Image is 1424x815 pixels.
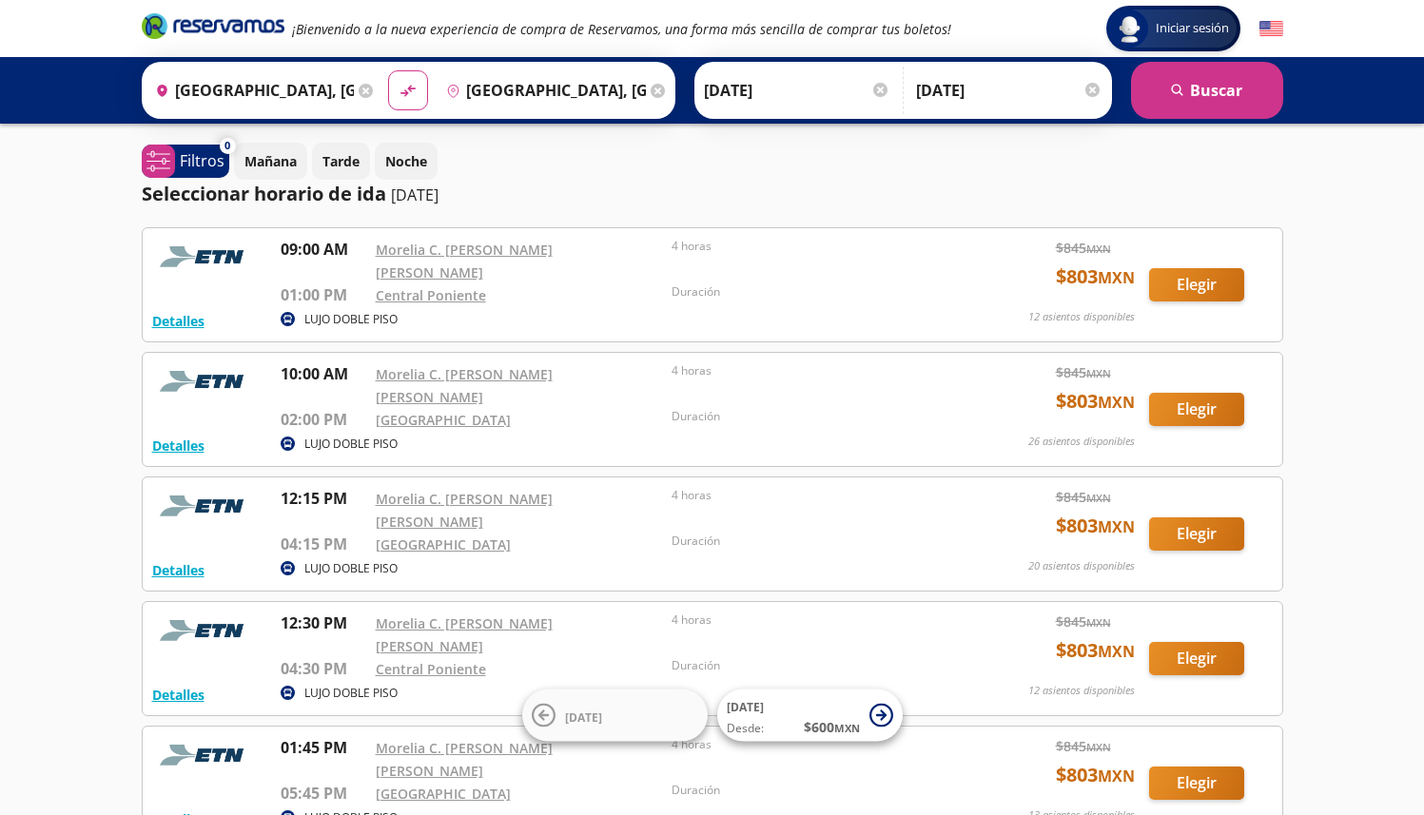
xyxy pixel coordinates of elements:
span: $ 803 [1056,262,1135,291]
button: Detalles [152,560,205,580]
p: LUJO DOBLE PISO [304,560,398,577]
small: MXN [1098,766,1135,786]
a: Morelia C. [PERSON_NAME] [PERSON_NAME] [376,614,553,655]
i: Brand Logo [142,11,284,40]
p: Duración [672,782,959,799]
p: 4 horas [672,736,959,753]
button: [DATE]Desde:$600MXN [717,689,903,742]
button: Elegir [1149,642,1244,675]
small: MXN [1086,740,1111,754]
span: $ 845 [1056,487,1111,507]
a: Central Poniente [376,286,486,304]
p: Mañana [244,151,297,171]
button: Mañana [234,143,307,180]
span: $ 600 [804,717,860,737]
button: [DATE] [522,689,708,742]
img: RESERVAMOS [152,238,257,276]
a: [GEOGRAPHIC_DATA] [376,785,511,803]
small: MXN [1086,366,1111,380]
p: 4 horas [672,238,959,255]
span: Desde: [727,720,764,737]
button: 0Filtros [142,145,229,178]
button: Buscar [1131,62,1283,119]
p: Filtros [180,149,224,172]
p: Seleccionar horario de ida [142,180,386,208]
small: MXN [1086,242,1111,256]
button: Noche [375,143,438,180]
p: 26 asientos disponibles [1028,434,1135,450]
a: Morelia C. [PERSON_NAME] [PERSON_NAME] [376,241,553,281]
p: 02:00 PM [281,408,366,431]
p: 01:45 PM [281,736,366,759]
p: 12 asientos disponibles [1028,309,1135,325]
p: LUJO DOBLE PISO [304,311,398,328]
img: RESERVAMOS [152,736,257,774]
a: [GEOGRAPHIC_DATA] [376,535,511,553]
p: 10:00 AM [281,362,366,385]
button: Detalles [152,436,205,456]
span: 0 [224,138,230,154]
small: MXN [1098,516,1135,537]
p: Duración [672,283,959,301]
input: Buscar Destino [439,67,646,114]
span: [DATE] [727,699,764,715]
p: 04:15 PM [281,533,366,555]
p: 09:00 AM [281,238,366,261]
button: Elegir [1149,517,1244,551]
p: 01:00 PM [281,283,366,306]
p: 12:30 PM [281,611,366,634]
button: Tarde [312,143,370,180]
a: Morelia C. [PERSON_NAME] [PERSON_NAME] [376,365,553,406]
em: ¡Bienvenido a la nueva experiencia de compra de Reservamos, una forma más sencilla de comprar tus... [292,20,951,38]
p: Noche [385,151,427,171]
span: $ 845 [1056,736,1111,756]
span: $ 845 [1056,238,1111,258]
span: $ 803 [1056,636,1135,665]
button: Elegir [1149,268,1244,301]
p: [DATE] [391,184,439,206]
span: $ 803 [1056,512,1135,540]
button: Elegir [1149,393,1244,426]
small: MXN [1098,641,1135,662]
span: Iniciar sesión [1148,19,1237,38]
button: Detalles [152,311,205,331]
a: Morelia C. [PERSON_NAME] [PERSON_NAME] [376,739,553,780]
small: MXN [1098,392,1135,413]
small: MXN [1086,615,1111,630]
a: Central Poniente [376,660,486,678]
input: Buscar Origen [147,67,355,114]
small: MXN [1098,267,1135,288]
p: 4 horas [672,362,959,379]
small: MXN [1086,491,1111,505]
a: Morelia C. [PERSON_NAME] [PERSON_NAME] [376,490,553,531]
button: Detalles [152,685,205,705]
p: 12:15 PM [281,487,366,510]
span: $ 803 [1056,761,1135,789]
span: $ 803 [1056,387,1135,416]
p: LUJO DOBLE PISO [304,436,398,453]
input: Elegir Fecha [704,67,890,114]
button: English [1259,17,1283,41]
p: Duración [672,657,959,674]
img: RESERVAMOS [152,362,257,400]
p: 04:30 PM [281,657,366,680]
p: LUJO DOBLE PISO [304,685,398,702]
button: Elegir [1149,766,1244,800]
p: 4 horas [672,611,959,629]
a: Brand Logo [142,11,284,46]
span: $ 845 [1056,611,1111,631]
p: 05:45 PM [281,782,366,805]
a: [GEOGRAPHIC_DATA] [376,411,511,429]
span: $ 845 [1056,362,1111,382]
input: Opcional [916,67,1102,114]
p: 20 asientos disponibles [1028,558,1135,574]
p: 12 asientos disponibles [1028,683,1135,699]
img: RESERVAMOS [152,487,257,525]
span: [DATE] [565,708,602,725]
p: 4 horas [672,487,959,504]
p: Duración [672,408,959,425]
small: MXN [834,721,860,735]
p: Duración [672,533,959,550]
img: RESERVAMOS [152,611,257,650]
p: Tarde [322,151,360,171]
